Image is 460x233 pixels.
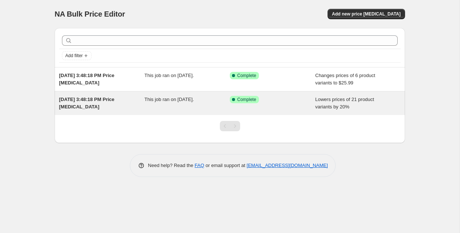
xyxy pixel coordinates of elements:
span: Complete [237,73,256,79]
span: Lowers prices of 21 product variants by 20% [315,97,374,109]
span: or email support at [204,163,247,168]
span: Changes prices of 6 product variants to $25.99 [315,73,376,86]
button: Add filter [62,51,91,60]
span: Add new price [MEDICAL_DATA] [332,11,401,17]
span: [DATE] 3:48:18 PM Price [MEDICAL_DATA] [59,73,114,86]
a: FAQ [195,163,204,168]
a: [EMAIL_ADDRESS][DOMAIN_NAME] [247,163,328,168]
span: Need help? Read the [148,163,195,168]
nav: Pagination [220,121,240,131]
span: This job ran on [DATE]. [145,73,194,78]
span: NA Bulk Price Editor [55,10,125,18]
button: Add new price [MEDICAL_DATA] [328,9,405,19]
span: [DATE] 3:48:18 PM Price [MEDICAL_DATA] [59,97,114,109]
span: Add filter [65,53,83,59]
span: Complete [237,97,256,102]
span: This job ran on [DATE]. [145,97,194,102]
